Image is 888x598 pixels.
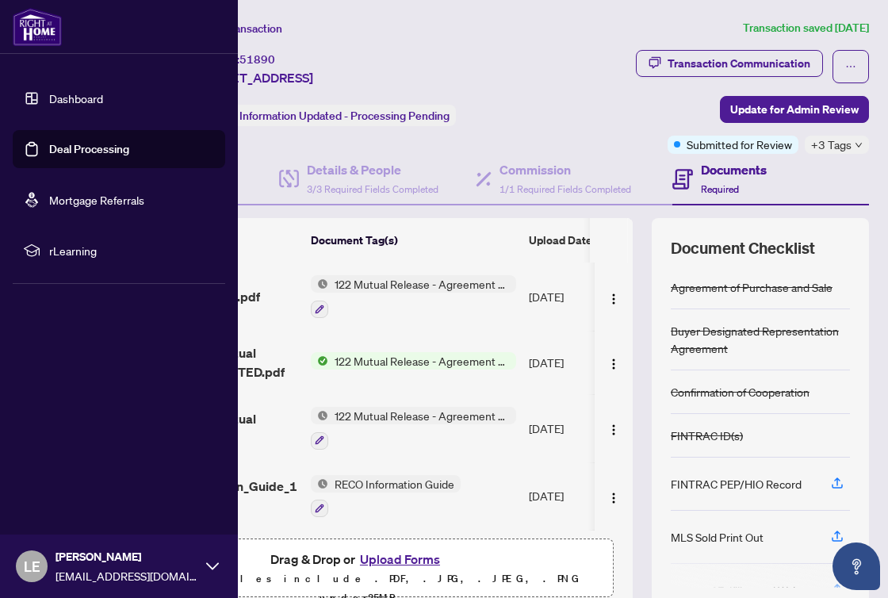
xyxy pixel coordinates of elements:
div: Transaction Communication [668,51,810,76]
span: 1/1 Required Fields Completed [499,183,631,195]
span: LE [24,555,40,577]
img: Status Icon [311,407,328,424]
div: Buyer Designated Representation Agreement [671,322,850,357]
div: FINTRAC ID(s) [671,427,743,444]
span: Upload Date [529,232,592,249]
a: Deal Processing [49,142,129,156]
span: [STREET_ADDRESS] [197,68,313,87]
h4: Commission [499,160,631,179]
span: +3 Tags [811,136,852,154]
span: Update for Admin Review [730,97,859,122]
span: Drag & Drop or [270,549,445,569]
span: 3/3 Required Fields Completed [307,183,438,195]
div: Status: [197,105,456,126]
a: Dashboard [49,91,103,105]
img: Logo [607,358,620,370]
span: [EMAIL_ADDRESS][DOMAIN_NAME] [55,567,198,585]
span: down [855,141,863,149]
img: logo [13,8,62,46]
button: Status Icon122 Mutual Release - Agreement of Purchase and Sale [311,407,516,450]
h4: Documents [701,160,767,179]
h4: Details & People [307,160,438,179]
button: Logo [601,350,626,375]
button: Logo [601,416,626,441]
button: Logo [601,483,626,508]
button: Open asap [832,542,880,590]
div: Agreement of Purchase and Sale [671,278,832,296]
button: Transaction Communication [636,50,823,77]
img: Status Icon [311,352,328,370]
button: Status IconRECO Information Guide [311,475,461,518]
td: [DATE] [522,462,630,531]
div: Confirmation of Cooperation [671,383,810,401]
img: Logo [607,293,620,305]
span: Information Updated - Processing Pending [239,109,450,123]
span: 51890 [239,52,275,67]
img: Logo [607,492,620,504]
td: [DATE] [522,530,630,598]
button: Logo [601,284,626,309]
article: Transaction saved [DATE] [743,19,869,37]
th: Upload Date [522,218,630,263]
span: View Transaction [197,21,282,36]
span: Required [701,183,739,195]
th: Document Tag(s) [304,218,522,263]
button: Status Icon122 Mutual Release - Agreement of Purchase and Sale [311,352,516,370]
td: [DATE] [522,394,630,462]
span: RECO Information Guide [328,475,461,493]
span: Document Checklist [671,237,815,259]
a: Mortgage Referrals [49,193,144,207]
td: [DATE] [522,263,630,331]
span: 122 Mutual Release - Agreement of Purchase and Sale [328,275,516,293]
button: Status Icon122 Mutual Release - Agreement of Purchase and Sale [311,275,516,318]
button: Update for Admin Review [720,96,869,123]
span: Submitted for Review [687,136,792,153]
img: Logo [607,424,620,436]
div: FINTRAC PEP/HIO Record [671,475,802,493]
div: MLS Sold Print Out [671,528,764,546]
td: [DATE] [522,331,630,394]
button: Upload Forms [355,549,445,569]
span: rLearning [49,242,214,259]
span: ellipsis [845,61,856,72]
span: 122 Mutual Release - Agreement of Purchase and Sale [328,352,516,370]
span: [PERSON_NAME] [55,548,198,565]
span: 122 Mutual Release - Agreement of Purchase and Sale [328,407,516,424]
img: Status Icon [311,475,328,493]
img: Status Icon [311,275,328,293]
